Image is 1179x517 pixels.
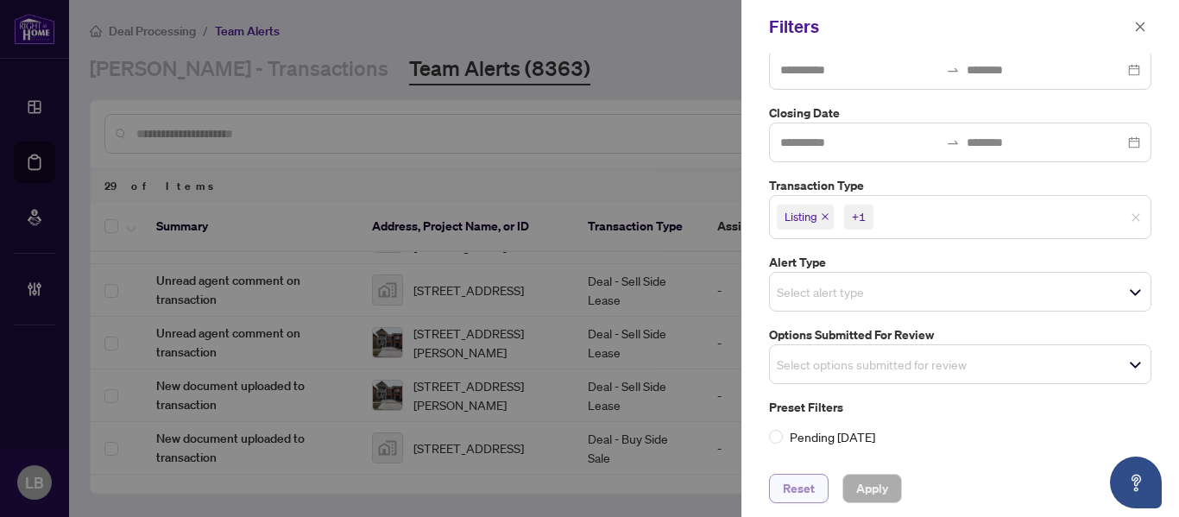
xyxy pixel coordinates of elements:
button: Reset [769,474,829,503]
label: Options Submitted for Review [769,325,1151,344]
label: Closing Date [769,104,1151,123]
span: close [821,212,829,221]
div: +1 [852,208,866,225]
span: to [946,136,960,149]
span: to [946,63,960,77]
span: Pending [DATE] [783,427,882,446]
span: Listing [785,208,817,225]
span: Reset [783,475,815,502]
span: Listing [777,205,834,229]
label: Alert Type [769,253,1151,272]
label: Preset Filters [769,398,1151,417]
span: swap-right [946,63,960,77]
button: Open asap [1110,457,1162,508]
button: Apply [842,474,902,503]
div: Filters [769,14,1129,40]
label: Transaction Type [769,176,1151,195]
span: close [1134,21,1146,33]
span: swap-right [946,136,960,149]
span: close [1131,212,1141,223]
